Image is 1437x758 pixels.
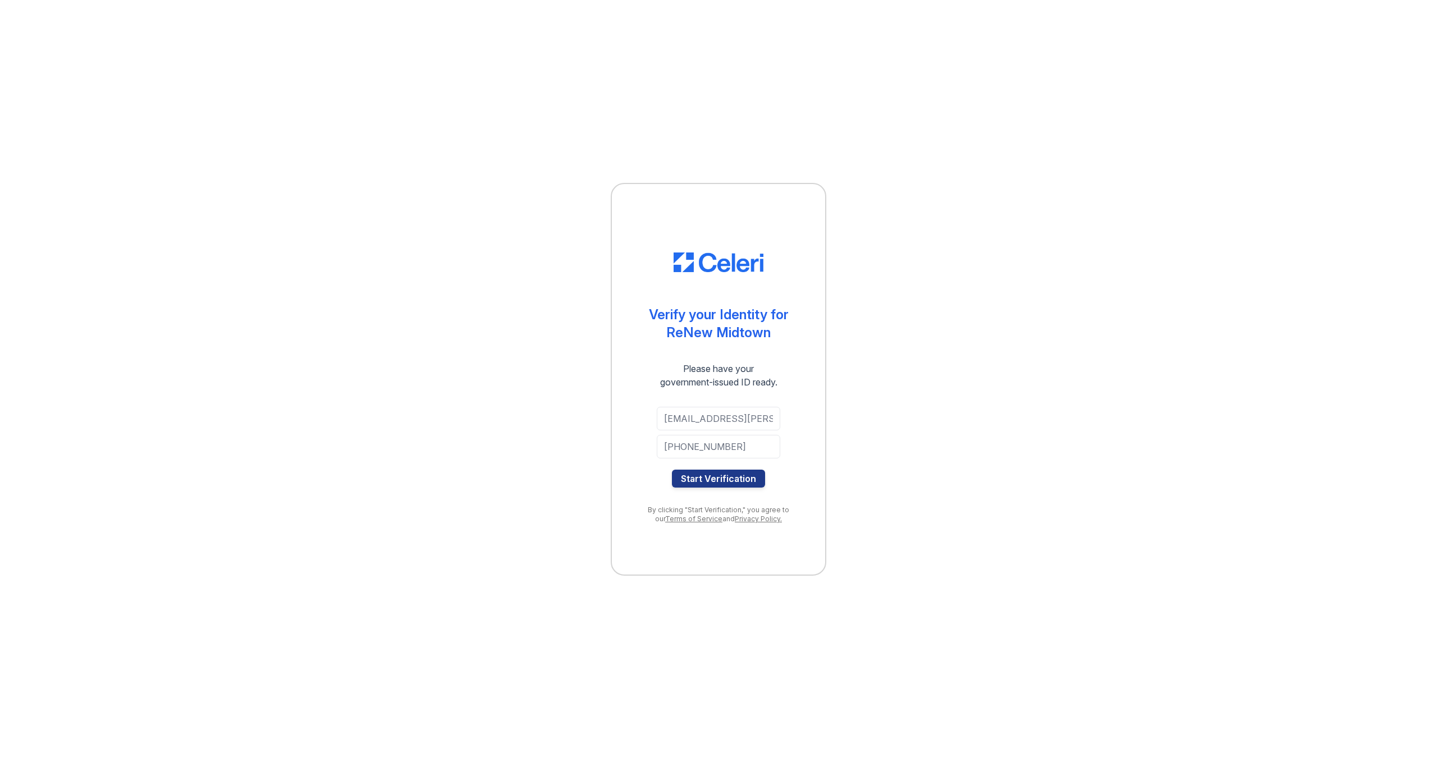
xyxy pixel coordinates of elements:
div: By clicking "Start Verification," you agree to our and [634,506,803,523]
a: Terms of Service [665,514,722,523]
div: Verify your Identity for ReNew Midtown [649,306,789,342]
button: Start Verification [672,470,765,488]
input: Phone [657,435,780,458]
div: Please have your government-issued ID ready. [640,362,798,389]
input: Email [657,407,780,430]
a: Privacy Policy. [735,514,782,523]
img: CE_Logo_Blue-a8612792a0a2168367f1c8372b55b34899dd931a85d93a1a3d3e32e68fde9ad4.png [674,252,763,273]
